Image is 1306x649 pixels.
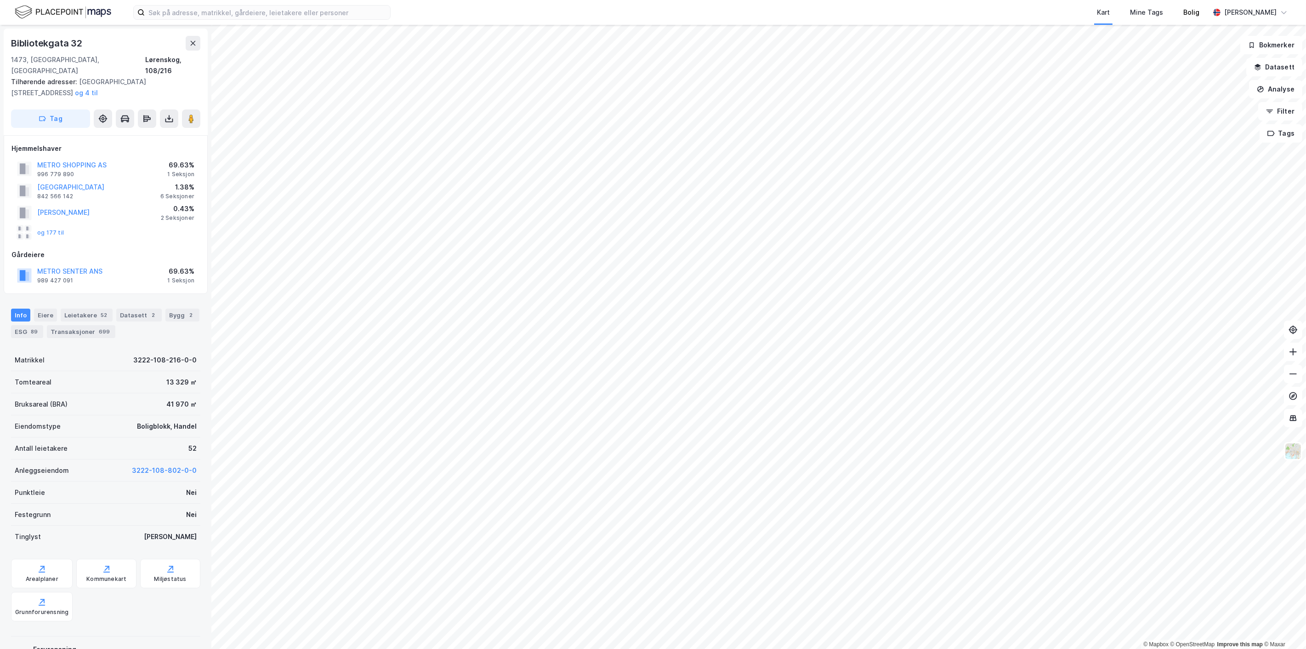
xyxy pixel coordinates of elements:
[166,399,197,410] div: 41 970 ㎡
[11,109,90,128] button: Tag
[186,509,197,520] div: Nei
[165,309,199,322] div: Bygg
[1246,58,1302,76] button: Datasett
[29,327,40,336] div: 89
[1260,124,1302,143] button: Tags
[161,214,194,222] div: 2 Seksjoner
[188,443,197,454] div: 52
[26,575,58,583] div: Arealplaner
[1260,605,1306,649] iframe: Chat Widget
[15,531,41,542] div: Tinglyst
[137,421,197,432] div: Boligblokk, Handel
[1284,442,1302,460] img: Z
[1217,641,1263,648] a: Improve this map
[11,309,30,322] div: Info
[15,609,68,616] div: Grunnforurensning
[167,171,194,178] div: 1 Seksjon
[1097,7,1110,18] div: Kart
[37,193,73,200] div: 842 566 142
[97,327,112,336] div: 699
[15,421,61,432] div: Eiendomstype
[149,310,158,320] div: 2
[144,531,197,542] div: [PERSON_NAME]
[1183,7,1199,18] div: Bolig
[132,465,197,476] button: 3222-108-802-0-0
[1224,7,1277,18] div: [PERSON_NAME]
[86,575,126,583] div: Kommunekart
[160,182,194,193] div: 1.38%
[11,325,43,338] div: ESG
[15,487,45,498] div: Punktleie
[1170,641,1215,648] a: OpenStreetMap
[11,78,79,86] span: Tilhørende adresser:
[1258,102,1302,121] button: Filter
[133,355,197,366] div: 3222-108-216-0-0
[15,399,68,410] div: Bruksareal (BRA)
[161,203,194,214] div: 0.43%
[145,54,200,76] div: Lørenskog, 108/216
[15,509,51,520] div: Festegrunn
[1130,7,1163,18] div: Mine Tags
[1240,36,1302,54] button: Bokmerker
[15,465,69,476] div: Anleggseiendom
[37,277,73,284] div: 989 427 091
[11,36,84,51] div: Bibliotekgata 32
[61,309,113,322] div: Leietakere
[167,277,194,284] div: 1 Seksjon
[187,310,196,320] div: 2
[11,54,145,76] div: 1473, [GEOGRAPHIC_DATA], [GEOGRAPHIC_DATA]
[160,193,194,200] div: 6 Seksjoner
[34,309,57,322] div: Eiere
[154,575,187,583] div: Miljøstatus
[15,4,111,20] img: logo.f888ab2527a4732fd821a326f86c7f29.svg
[145,6,390,19] input: Søk på adresse, matrikkel, gårdeiere, leietakere eller personer
[1249,80,1302,98] button: Analyse
[167,160,194,171] div: 69.63%
[99,310,109,320] div: 52
[116,309,162,322] div: Datasett
[11,249,200,260] div: Gårdeiere
[166,377,197,388] div: 13 329 ㎡
[15,377,51,388] div: Tomteareal
[15,443,68,454] div: Antall leietakere
[15,355,45,366] div: Matrikkel
[167,266,194,277] div: 69.63%
[37,171,74,178] div: 996 779 890
[47,325,115,338] div: Transaksjoner
[186,487,197,498] div: Nei
[1143,641,1169,648] a: Mapbox
[11,76,193,98] div: [GEOGRAPHIC_DATA][STREET_ADDRESS]
[11,143,200,154] div: Hjemmelshaver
